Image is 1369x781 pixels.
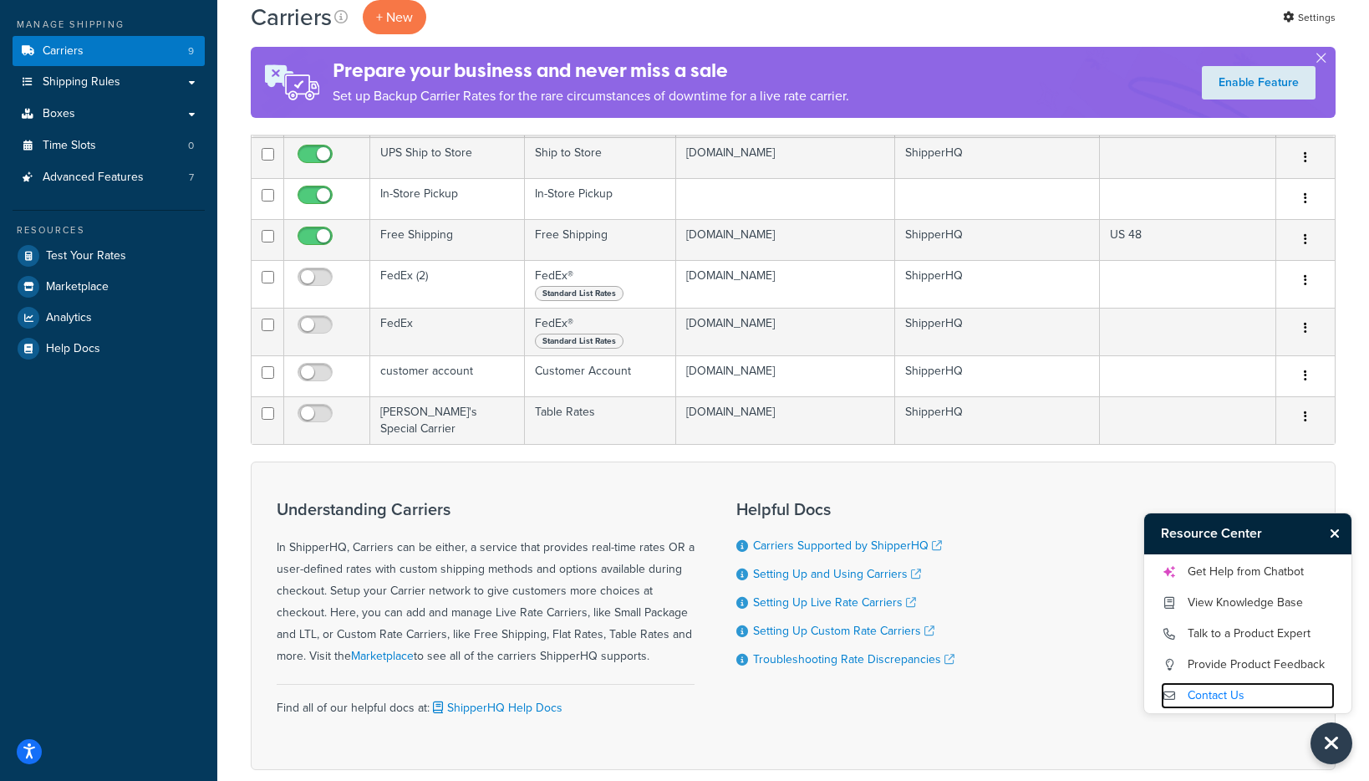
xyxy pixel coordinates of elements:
[676,308,895,355] td: [DOMAIN_NAME]
[1161,590,1335,616] a: View Knowledge Base
[676,355,895,396] td: [DOMAIN_NAME]
[753,537,942,554] a: Carriers Supported by ShipperHQ
[13,162,205,193] a: Advanced Features 7
[370,396,525,444] td: [PERSON_NAME]'s Special Carrier
[13,99,205,130] a: Boxes
[277,684,695,719] div: Find all of our helpful docs at:
[43,44,84,59] span: Carriers
[370,260,525,308] td: FedEx (2)
[333,57,849,84] h4: Prepare your business and never miss a sale
[753,651,954,668] a: Troubleshooting Rate Discrepancies
[13,130,205,161] li: Time Slots
[251,47,333,118] img: ad-rules-rateshop-fe6ec290ccb7230408bd80ed9643f0289d75e0ffd9eb532fc0e269fcd187b520.png
[13,130,205,161] a: Time Slots 0
[525,178,675,219] td: In-Store Pickup
[13,334,205,364] a: Help Docs
[1161,620,1335,647] a: Talk to a Product Expert
[1202,66,1316,100] a: Enable Feature
[1144,513,1322,554] h3: Resource Center
[13,67,205,98] a: Shipping Rules
[13,272,205,302] a: Marketplace
[753,622,934,640] a: Setting Up Custom Rate Carriers
[676,137,895,178] td: [DOMAIN_NAME]
[13,223,205,237] div: Resources
[525,308,675,355] td: FedEx®
[525,396,675,444] td: Table Rates
[370,355,525,396] td: customer account
[430,699,562,717] a: ShipperHQ Help Docs
[333,84,849,108] p: Set up Backup Carrier Rates for the rare circumstances of downtime for a live rate carrier.
[13,36,205,67] a: Carriers 9
[525,355,675,396] td: Customer Account
[188,44,194,59] span: 9
[13,241,205,271] a: Test Your Rates
[895,137,1100,178] td: ShipperHQ
[188,139,194,153] span: 0
[895,219,1100,260] td: ShipperHQ
[43,139,96,153] span: Time Slots
[43,171,144,185] span: Advanced Features
[1161,682,1335,709] a: Contact Us
[525,260,675,308] td: FedEx®
[1322,523,1351,544] button: Close Resource Center
[525,219,675,260] td: Free Shipping
[676,219,895,260] td: [DOMAIN_NAME]
[370,137,525,178] td: UPS Ship to Store
[251,1,332,33] h1: Carriers
[1100,219,1276,260] td: US 48
[535,334,623,349] span: Standard List Rates
[277,500,695,667] div: In ShipperHQ, Carriers can be either, a service that provides real-time rates OR a user-defined r...
[351,647,414,665] a: Marketplace
[525,137,675,178] td: Ship to Store
[277,500,695,518] h3: Understanding Carriers
[676,260,895,308] td: [DOMAIN_NAME]
[370,219,525,260] td: Free Shipping
[895,396,1100,444] td: ShipperHQ
[895,355,1100,396] td: ShipperHQ
[1161,651,1335,678] a: Provide Product Feedback
[895,260,1100,308] td: ShipperHQ
[370,178,525,219] td: In-Store Pickup
[1310,722,1352,764] button: Close Resource Center
[189,171,194,185] span: 7
[43,75,120,89] span: Shipping Rules
[895,308,1100,355] td: ShipperHQ
[1283,6,1336,29] a: Settings
[13,162,205,193] li: Advanced Features
[13,18,205,32] div: Manage Shipping
[13,303,205,333] a: Analytics
[1161,559,1335,585] a: Get Help from Chatbot
[535,286,623,301] span: Standard List Rates
[676,396,895,444] td: [DOMAIN_NAME]
[46,280,109,294] span: Marketplace
[46,342,100,356] span: Help Docs
[13,36,205,67] li: Carriers
[46,311,92,325] span: Analytics
[736,500,954,518] h3: Helpful Docs
[370,308,525,355] td: FedEx
[753,565,921,583] a: Setting Up and Using Carriers
[46,249,126,263] span: Test Your Rates
[43,107,75,121] span: Boxes
[753,594,916,611] a: Setting Up Live Rate Carriers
